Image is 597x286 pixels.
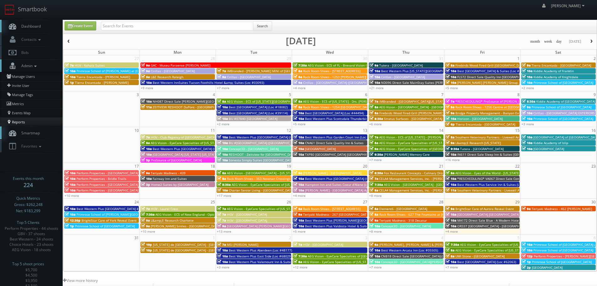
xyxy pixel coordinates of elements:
span: Cirillas - [GEOGRAPHIC_DATA] ([GEOGRAPHIC_DATA]) [303,80,380,85]
span: 10a [217,141,228,145]
span: AEG Vision - [GEOGRAPHIC_DATA] – [US_STATE][GEOGRAPHIC_DATA]. ([GEOGRAPHIC_DATA]) [227,171,362,175]
span: Teriyaki Madness - 462 [PERSON_NAME] [532,207,592,211]
span: Perform Properties - [GEOGRAPHIC_DATA] [76,188,139,192]
span: MA172 Direct Sale Blue - A Modern Hotel, Ascend Hotel Collection [457,218,558,223]
span: 7:30a [369,182,383,187]
span: Kiddie Academy of Islip [533,141,568,145]
span: BU #[GEOGRAPHIC_DATA] ([GEOGRAPHIC_DATA]) [229,141,301,145]
span: 10a [65,188,76,192]
span: 10a [141,152,152,157]
span: [PERSON_NAME] [551,3,586,8]
span: [PERSON_NAME] [PERSON_NAME] Group - [GEOGRAPHIC_DATA] - [STREET_ADDRESS] [457,80,582,85]
span: 8a [293,69,302,73]
span: 10a [217,152,228,157]
span: Tutera - [GEOGRAPHIC_DATA] [379,63,423,67]
a: +9 more [141,86,153,90]
span: 10a [446,69,456,73]
span: 10a [369,69,380,73]
span: HGV - Laurel Crest [151,207,178,211]
span: [GEOGRAPHIC_DATA] [GEOGRAPHIC_DATA] [457,212,520,217]
span: Best Western InnSuites Tucson Foothills Hotel &amp; Suites (Loc #03093) [153,80,264,85]
span: 10a [65,182,76,187]
span: AEG Vision - ECS of New England - OptomEyes Health – [GEOGRAPHIC_DATA] [155,212,270,217]
span: 10a [369,80,380,85]
span: 9a [293,212,302,217]
span: iMBranded - [GEOGRAPHIC_DATA][US_STATE] Toyota [379,99,457,104]
span: 7a [217,218,226,223]
span: 10a [522,116,532,121]
span: [GEOGRAPHIC_DATA] [US_STATE] [US_STATE] [153,152,218,157]
span: 10a [293,176,304,181]
span: Element6 - [GEOGRAPHIC_DATA] [379,207,427,211]
span: RESHOOT - Zeitview for [GEOGRAPHIC_DATA] [229,152,296,157]
span: 9a [141,218,150,223]
button: week [542,38,554,46]
span: 3p [141,182,150,187]
span: BrightStar Care of York Reveal Event [81,218,137,223]
span: 10a [217,147,228,151]
span: iMBranded - [PERSON_NAME] MINI of [GEOGRAPHIC_DATA] [227,69,315,73]
span: Charter Senior Living - [GEOGRAPHIC_DATA] [229,188,294,192]
span: 10a [446,116,456,121]
span: Teriyaki Madness - 267 [GEOGRAPHIC_DATA] [303,212,369,217]
span: 10a [141,147,152,151]
span: Best [GEOGRAPHIC_DATA] (Loc #39114) [229,111,288,115]
span: Primrose School of [GEOGRAPHIC_DATA] [533,116,593,121]
span: Best Western Plus [US_STATE][GEOGRAPHIC_DATA] [GEOGRAPHIC_DATA] (Loc #37096) [381,69,509,73]
span: 7:30a [446,242,459,247]
a: +4 more [293,193,306,198]
span: CELA4 Management Services, Inc. - [PERSON_NAME] Hyundai [379,176,471,181]
span: 8a [293,75,302,79]
button: Search [253,21,272,31]
span: 10a [446,224,456,228]
span: 7a [217,212,226,217]
span: 8:30a [369,116,383,121]
span: *RESCHEDULING* VA067 Direct Sale Comfort Suites [GEOGRAPHIC_DATA] [457,176,567,181]
span: 8a [446,105,454,109]
span: 10a [65,207,76,211]
span: 9a [141,63,150,67]
span: Southern Veterinary Partners - Livewell Animal Urgent Care of [PERSON_NAME] [455,135,574,139]
a: +6 more [369,122,382,126]
span: NH087 Direct Sale [PERSON_NAME][GEOGRAPHIC_DATA], Ascend Hotel Collection [153,99,275,104]
a: +4 more [293,86,306,90]
span: 8a [369,207,378,211]
span: Horizon - [GEOGRAPHIC_DATA] [457,116,503,121]
span: FL572 Direct Sale Quality Inn [GEOGRAPHIC_DATA] North I-75 [457,75,549,79]
span: HGV - Club Regency of [GEOGRAPHIC_DATA] [151,135,216,139]
span: TXP80 [GEOGRAPHIC_DATA] [GEOGRAPHIC_DATA] [305,152,378,157]
span: Rack Room Shoes - 363 Newnan Crossings (No Rush) [227,176,306,181]
span: AEG Vision - ECS of [US_STATE] - [PERSON_NAME] EyeCare - [GEOGRAPHIC_DATA] ([GEOGRAPHIC_DATA]) [379,135,533,139]
span: 10a [522,141,532,145]
span: 10a [369,248,380,252]
span: 7a [369,176,378,181]
span: AEG Vision - EyeCare Specialties of [US_STATE] – [PERSON_NAME] Family EyeCare [379,141,501,145]
span: Best [GEOGRAPHIC_DATA] (Loc #18082) [229,105,288,109]
span: 9a [141,75,150,79]
span: 10a [522,75,532,79]
span: [PERSON_NAME] - [GEOGRAPHIC_DATA] [303,171,361,175]
span: AEG Vision - EyeCare Specialties of [US_STATE] – [PERSON_NAME] Vision [460,242,568,247]
span: 10a [293,147,304,151]
span: Tutera - [GEOGRAPHIC_DATA] [460,147,504,151]
span: 10a [446,75,456,79]
span: AEG Vision - ECS of [US_STATE] - Drs. [PERSON_NAME] and [PERSON_NAME] [303,99,416,104]
span: 9a [141,171,150,175]
span: Southern Veterinary Partners - Livewell Animal Urgent Care of Goodyear [457,188,566,192]
span: 7a [293,242,302,247]
span: Best Western Plus Service Inn & Suites (Loc #61094) WHITE GLOVE [457,182,558,187]
img: smartbook-logo.png [5,5,15,15]
span: [PERSON_NAME] - [GEOGRAPHIC_DATA] Apartments [305,188,382,192]
span: 9a [369,63,378,67]
span: 8a [293,207,302,211]
span: 8a [446,63,454,67]
a: +8 more [369,229,382,234]
span: AEG Vision - EyeCare Specialties of [US_STATE] – [PERSON_NAME] Eye Care [227,207,339,211]
span: 1p [65,80,74,85]
button: month [528,38,542,46]
a: +10 more [65,193,79,198]
span: 7a [141,135,150,139]
span: 12:30p [65,218,81,223]
span: 6p [446,122,455,127]
span: Tierra Encantada - [GEOGRAPHIC_DATA] [532,63,591,67]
